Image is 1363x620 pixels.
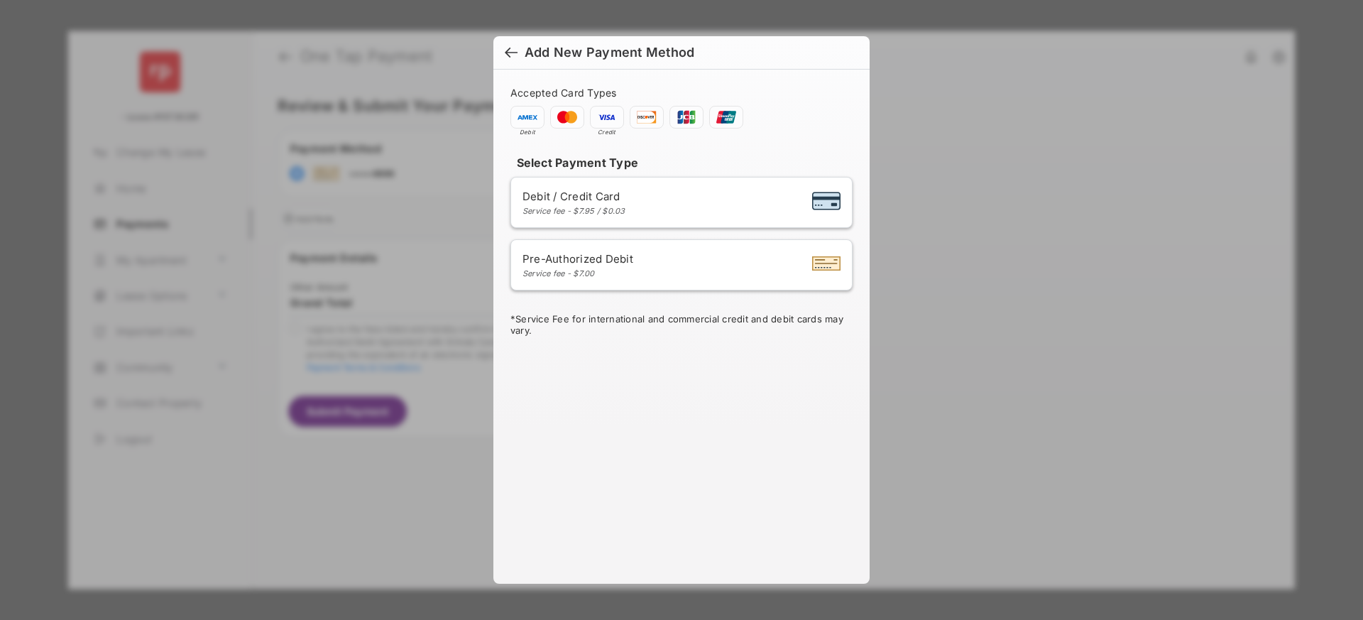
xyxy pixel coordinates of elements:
[522,252,633,266] span: Pre-Authorized Debit
[525,45,694,60] div: Add New Payment Method
[590,129,624,136] span: Credit
[510,313,853,339] div: * Service Fee for international and commercial credit and debit cards may vary.
[522,206,625,216] div: Service fee - $7.95 / $0.03
[510,156,853,170] h4: Select Payment Type
[522,268,633,278] div: Service fee - $7.00
[522,190,625,203] span: Debit / Credit Card
[510,87,623,99] span: Accepted Card Types
[510,129,544,136] span: Debit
